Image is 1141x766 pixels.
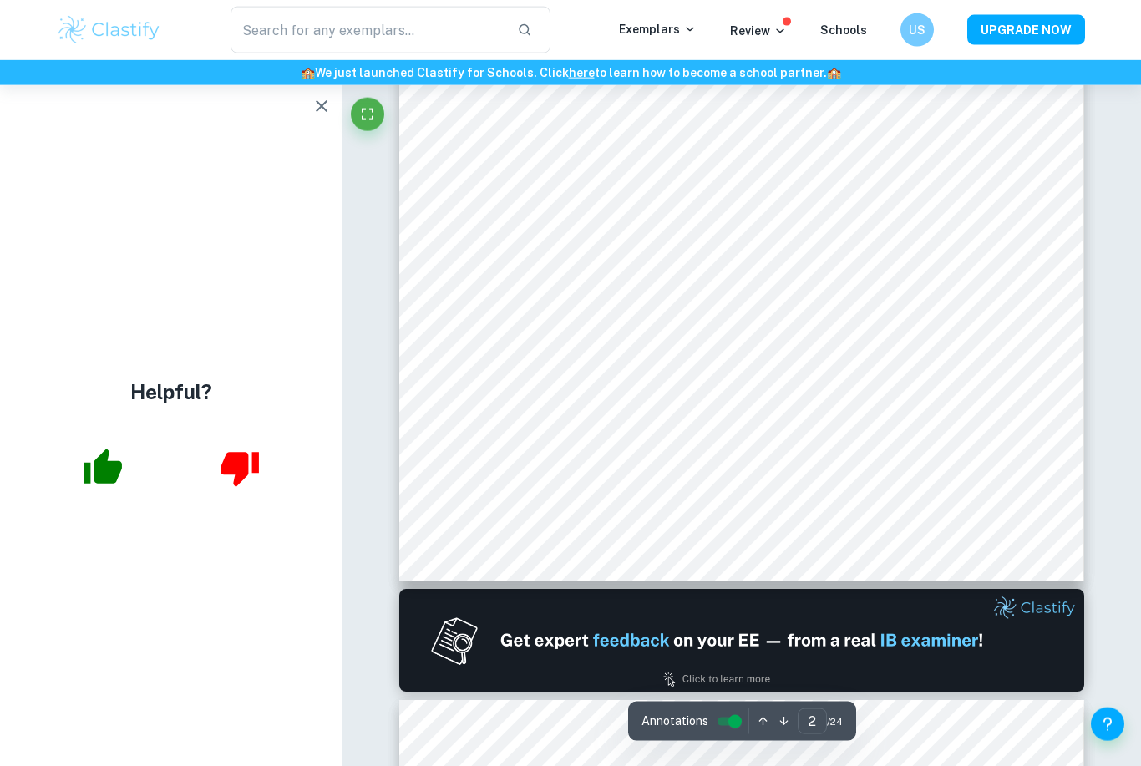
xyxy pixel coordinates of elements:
[56,13,162,47] img: Clastify logo
[827,66,841,79] span: 🏫
[3,63,1138,82] h6: We just launched Clastify for Schools. Click to learn how to become a school partner.
[399,589,1084,692] img: Ad
[130,377,212,407] h4: Helpful?
[1091,708,1124,741] button: Help and Feedback
[569,66,595,79] a: here
[908,21,927,39] h6: US
[301,66,315,79] span: 🏫
[967,15,1085,45] button: UPGRADE NOW
[820,23,867,37] a: Schools
[730,22,787,40] p: Review
[351,98,384,131] button: Fullscreen
[619,20,697,38] p: Exemplars
[231,7,504,53] input: Search for any exemplars...
[641,713,708,730] span: Annotations
[900,13,934,47] button: US
[827,714,843,729] span: / 24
